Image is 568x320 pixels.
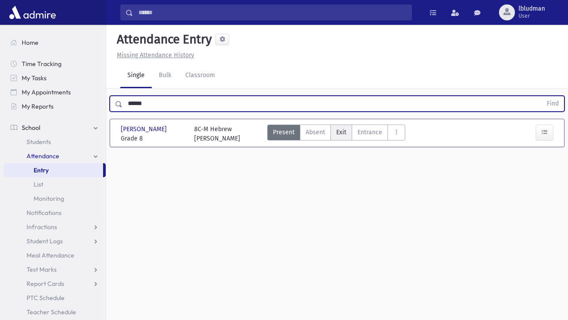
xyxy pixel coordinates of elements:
[4,248,106,262] a: Meal Attendance
[336,128,346,137] span: Exit
[4,35,106,50] a: Home
[121,134,185,143] span: Grade 8
[22,74,46,82] span: My Tasks
[4,163,103,177] a: Entry
[27,138,51,146] span: Students
[27,294,65,302] span: PTC Schedule
[27,251,74,259] span: Meal Attendance
[34,180,43,188] span: List
[117,51,194,59] u: Missing Attendance History
[4,149,106,163] a: Attendance
[27,280,64,288] span: Report Cards
[4,277,106,291] a: Report Cards
[4,177,106,191] a: List
[22,60,61,68] span: Time Tracking
[113,32,212,47] h5: Attendance Entry
[7,4,58,21] img: AdmirePro
[4,291,106,305] a: PTC Schedule
[267,125,405,143] div: AttTypes
[22,102,54,110] span: My Reports
[133,4,411,20] input: Search
[4,57,106,71] a: Time Tracking
[518,5,545,12] span: lbludman
[34,166,49,174] span: Entry
[4,85,106,99] a: My Appointments
[113,51,194,59] a: Missing Attendance History
[4,121,106,135] a: School
[27,237,63,245] span: Student Logs
[22,88,71,96] span: My Appointments
[357,128,382,137] span: Entrance
[27,209,61,217] span: Notifications
[27,265,57,273] span: Test Marks
[273,128,295,137] span: Present
[22,124,40,132] span: School
[518,12,545,20] span: User
[4,220,106,234] a: Infractions
[27,223,57,231] span: Infractions
[27,308,76,316] span: Teacher Schedule
[120,63,152,88] a: Single
[4,135,106,149] a: Students
[178,63,222,88] a: Classroom
[541,96,564,111] button: Find
[4,234,106,248] a: Student Logs
[34,195,64,203] span: Monitoring
[306,128,325,137] span: Absent
[4,71,106,85] a: My Tasks
[27,152,59,160] span: Attendance
[152,63,178,88] a: Bulk
[4,191,106,206] a: Monitoring
[121,125,169,134] span: [PERSON_NAME]
[22,39,38,47] span: Home
[4,305,106,319] a: Teacher Schedule
[4,206,106,220] a: Notifications
[194,125,240,143] div: 8C-M Hebrew [PERSON_NAME]
[4,262,106,277] a: Test Marks
[4,99,106,113] a: My Reports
